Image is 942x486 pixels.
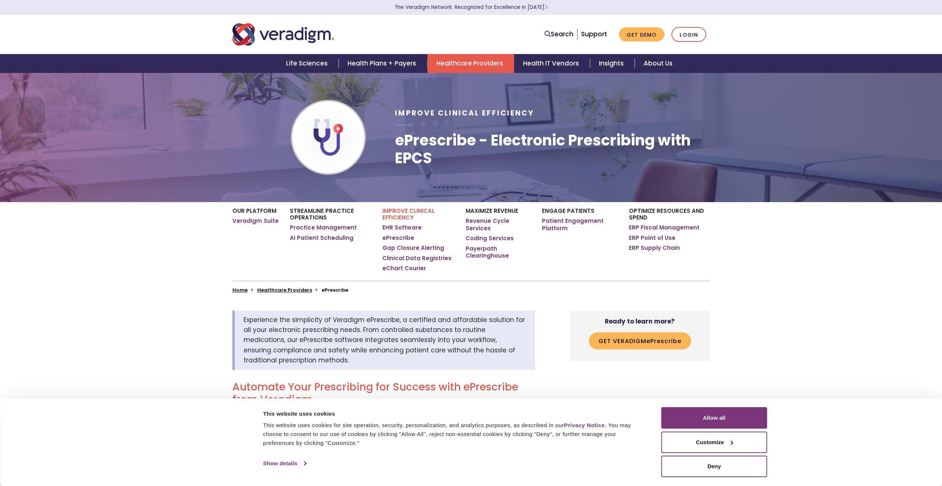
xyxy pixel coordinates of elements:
button: Allow all [661,407,767,429]
div: This website uses cookies [263,409,645,418]
button: Get VeradigmePrescribe [589,332,691,349]
a: Insights [590,54,635,73]
a: Health IT Vendors [514,54,590,73]
a: Life Sciences [277,54,339,73]
a: Revenue Cycle Services [466,217,530,232]
a: Practice Management [290,224,357,231]
a: Privacy Notice [564,422,605,428]
a: eChart Courier [382,265,426,272]
img: Veradigm logo [232,22,334,47]
a: Get Demo [619,27,664,42]
a: ERP Fiscal Management [629,224,700,231]
a: EHR Software [382,224,422,231]
a: ERP Supply Chain [629,244,680,252]
h1: ePrescribe - Electronic Prescribing with EPCS [395,131,710,167]
a: Login [671,27,706,42]
a: Show details [263,458,306,469]
a: Home [232,286,248,294]
a: The Veradigm Network: Recognized for Excellence in [DATE]Learn More [395,4,548,11]
strong: Ready to learn more? [605,317,675,326]
a: Clinical Data Registries [382,255,452,262]
a: Support [581,30,607,38]
button: Customize [661,432,767,453]
span: Improve Clinical Efficiency [395,108,534,118]
a: Healthcare Providers [257,286,312,294]
span: Learn More [544,4,548,11]
a: About Us [635,54,681,73]
a: ERP Point of Use [629,234,676,242]
a: Veradigm Suite [232,217,279,225]
a: Health Plans + Payers [339,54,427,73]
span: Experience the simplicity of Veradigm ePrescribe, a certified and affordable solution for all you... [244,315,525,365]
a: Gap Closure Alerting [382,244,444,252]
button: Deny [661,456,767,477]
a: ePrescribe [382,234,414,242]
div: This website uses cookies for site operation, security, personalization, and analytics purposes, ... [263,421,645,448]
a: Coding Services [466,235,514,242]
a: Patient Engagement Platform [542,217,618,232]
h2: Automate Your Prescribing for Success with ePrescribe from Veradigm [232,381,535,406]
a: Payerpath Clearinghouse [466,245,530,259]
a: Search [544,29,573,39]
a: AI Patient Scheduling [290,234,353,242]
a: Healthcare Providers [428,54,514,73]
